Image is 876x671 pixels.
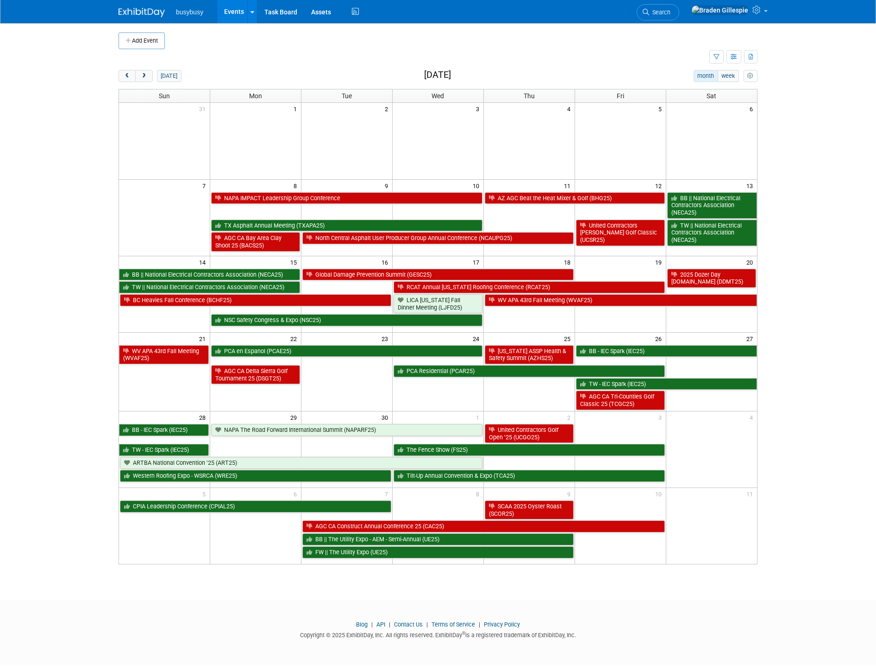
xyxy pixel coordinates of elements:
a: NAPA The Road Forward International Summit (NAPARF25) [211,424,482,436]
a: 2025 Dozer Day [DOMAIN_NAME] (DDMT25) [667,269,756,288]
a: AZ AGC Beat the Heat Mixer & Golf (BHG25) [485,192,665,204]
span: 7 [384,488,392,500]
span: 9 [384,180,392,191]
span: 5 [201,488,210,500]
a: BC Heavies Fall Conference (BCHF25) [120,294,391,306]
a: Western Roofing Expo - WSRCA (WRE25) [120,470,391,482]
button: myCustomButton [744,70,757,82]
a: United Contractors Golf Open ’25 (UCGO25) [485,424,574,443]
a: WV APA 43rd Fall Meeting (WVAF25) [485,294,757,306]
span: Tue [342,92,352,100]
a: TW - IEC Spark (IEC25) [119,444,209,456]
a: Tilt-Up Annual Convention & Expo (TCA25) [394,470,665,482]
a: Search [637,4,679,20]
button: [DATE] [157,70,181,82]
a: AGC CA Bay Area Clay Shoot 25 (BACS25) [211,232,300,251]
a: AGC CA Delta Sierra Golf Tournament 25 (DSGT25) [211,365,300,384]
img: ExhibitDay [119,8,165,17]
a: AGC CA Tri-Counties Golf Classic 25 (TCGC25) [576,391,665,410]
span: 31 [198,103,210,114]
a: WV APA 43rd Fall Meeting (WVAF25) [119,345,209,364]
a: SCAA 2025 Oyster Roast (SCOR25) [485,500,574,519]
span: 20 [745,256,757,268]
a: BB || The Utility Expo - AEM - Semi-Annual (UE25) [302,533,574,545]
span: 2 [566,411,575,423]
span: 23 [381,333,392,344]
a: TW - IEC Spark (IEC25) [576,378,757,390]
span: | [476,621,482,628]
span: Wed [432,92,444,100]
a: Privacy Policy [484,621,520,628]
span: 15 [289,256,301,268]
span: 28 [198,411,210,423]
span: 9 [566,488,575,500]
a: BB || National Electrical Contractors Association (NECA25) [667,192,757,219]
a: AGC CA Construct Annual Conference 25 (CAC25) [302,520,664,532]
span: 8 [293,180,301,191]
a: CPIA Leadership Conference (CPIAL25) [120,500,391,513]
a: RCAT Annual [US_STATE] Roofing Conference (RCAT25) [394,281,665,293]
span: 24 [472,333,483,344]
span: 2 [384,103,392,114]
span: 3 [657,411,666,423]
a: FW || The Utility Expo (UE25) [302,546,574,558]
button: next [135,70,152,82]
span: 6 [749,103,757,114]
img: Braden Gillespie [691,5,749,15]
h2: [DATE] [424,70,451,80]
a: ARTBA National Convention ’25 (ART25) [120,457,482,469]
a: BB || National Electrical Contractors Association (NECA25) [119,269,300,281]
span: | [369,621,375,628]
span: 5 [657,103,666,114]
span: 11 [745,488,757,500]
span: Mon [249,92,262,100]
span: 25 [563,333,575,344]
span: 6 [293,488,301,500]
span: busybusy [176,8,203,16]
span: 4 [749,411,757,423]
a: TW || National Electrical Contractors Association (NECA25) [667,220,757,246]
span: 27 [745,333,757,344]
span: 17 [472,256,483,268]
span: Fri [617,92,624,100]
sup: ® [462,631,465,636]
span: 14 [198,256,210,268]
a: BB - IEC Spark (IEC25) [576,345,757,357]
button: Add Event [119,32,165,49]
span: 30 [381,411,392,423]
span: 18 [563,256,575,268]
a: BB - IEC Spark (IEC25) [119,424,209,436]
span: 19 [654,256,666,268]
span: Search [649,9,670,16]
button: week [718,70,739,82]
a: [US_STATE] ASSP Health & Safety Summit (AZHS25) [485,345,574,364]
span: 29 [289,411,301,423]
span: 8 [475,488,483,500]
span: 21 [198,333,210,344]
a: The Fence Show (FS25) [394,444,665,456]
span: 11 [563,180,575,191]
a: NAPA IMPACT Leadership Group Conference [211,192,482,204]
span: | [387,621,393,628]
a: API [376,621,385,628]
span: 4 [566,103,575,114]
span: Sun [159,92,170,100]
a: TX Asphalt Annual Meeting (TXAPA25) [211,220,482,232]
span: 1 [475,411,483,423]
span: 12 [654,180,666,191]
a: Blog [356,621,368,628]
a: PCA en Espanol (PCAE25) [211,345,482,357]
span: Sat [707,92,716,100]
a: LICA [US_STATE] Fall Dinner Meeting (LJFD25) [394,294,482,313]
a: North Central Asphalt User Producer Group Annual Conference (NCAUPG25) [302,232,574,244]
span: 1 [293,103,301,114]
i: Personalize Calendar [747,73,753,79]
span: 3 [475,103,483,114]
a: United Contractors [PERSON_NAME] Golf Classic (UCSR25) [576,220,665,246]
span: | [424,621,430,628]
span: 26 [654,333,666,344]
span: 10 [472,180,483,191]
button: prev [119,70,136,82]
span: 10 [654,488,666,500]
a: Global Damage Prevention Summit (GESC25) [302,269,574,281]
